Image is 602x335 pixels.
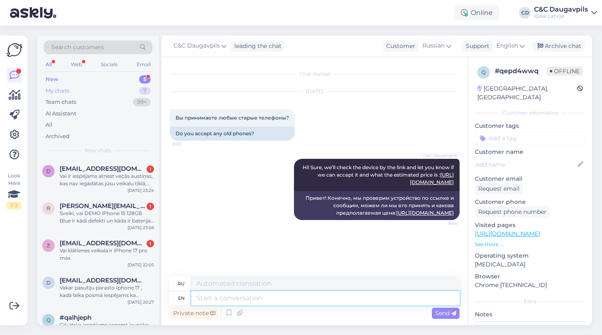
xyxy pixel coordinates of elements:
span: danielvolchok2003@gmail.com [60,277,146,284]
p: See more ... [475,241,585,248]
div: [DATE] 23:06 [128,225,154,231]
span: dasa240203@gmail.com [60,165,146,172]
div: 1 [147,165,154,173]
span: q [482,69,486,75]
p: Customer email [475,175,585,183]
div: All [46,121,53,129]
span: z [47,242,50,249]
div: 1 [147,240,154,247]
a: [URL][DOMAIN_NAME] [475,230,540,237]
div: 1 / 3 [7,202,22,209]
div: Vai klātienes veikala ir iPhone 17 pro max [60,247,154,262]
a: C&C DaugavpilsiDeal Latvija [534,6,597,19]
p: Visited pages [475,221,585,230]
div: ru [178,277,185,291]
span: English [496,41,518,50]
span: d [46,168,51,174]
div: Sveiki, vai DEMO iPhone 15 128GB Blue ir kādi defekti un kāda ir baterijas kapacitāte? [60,210,154,225]
p: Customer tags [475,122,585,130]
div: Look Here [7,172,22,209]
span: Russian [422,41,445,50]
div: New [46,75,58,84]
p: Customer name [475,148,585,156]
img: Askly Logo [7,42,22,58]
div: en [178,291,185,305]
span: 9:03 [172,141,203,147]
div: Online [454,5,499,20]
div: Vakar pasutīju parasto Iphone 17 , kadā laika posmā iespējams ka telefona var but? [60,284,154,299]
span: r [47,205,51,211]
div: leading the chat [231,42,282,50]
span: Offline [547,67,583,76]
span: Send [435,309,456,317]
span: q [46,317,51,323]
div: Do you accept any old phones? [170,127,295,141]
div: Support [462,42,489,50]
div: Request email [475,183,523,194]
div: My chats [46,87,69,95]
div: C&C Daugavpils [534,6,588,13]
p: Notes [475,310,585,319]
div: Extra [475,298,585,305]
div: 7 [139,87,151,95]
span: zitaaiga9@gmail.com [60,239,146,247]
div: CD [519,7,531,19]
div: iDeal Latvija [534,13,588,19]
a: [URL][DOMAIN_NAME] [396,210,454,216]
div: [DATE] 20:27 [128,299,154,305]
input: Add name [475,160,576,169]
span: #qalhjeph [60,314,92,321]
div: [GEOGRAPHIC_DATA], [GEOGRAPHIC_DATA] [477,84,577,102]
span: C&C Daugavpils [173,41,220,50]
span: Hi! Sure, we’ll check the device by the link and let you know if we can accept it and what the es... [303,164,455,185]
span: r.jastrzemskis@gmail.com [60,202,146,210]
span: 9:45 [426,220,457,227]
div: [DATE] [170,88,460,95]
div: 5 [139,75,151,84]
span: Вы принимаете любые старые телефоны? [176,115,289,121]
div: Private note [170,308,219,319]
p: Browser [475,272,585,281]
div: Email [135,59,152,70]
p: Customer phone [475,198,585,206]
div: 99+ [133,98,151,106]
div: Chat started [170,70,460,78]
p: Operating system [475,251,585,260]
div: Request phone number [475,206,550,218]
span: d [46,280,51,286]
span: Search customers [51,43,104,52]
div: AI Assistant [46,110,76,118]
div: Привет! Конечно, мы проверим устройство по ссылке и сообщим, можем ли мы его принять и какова пре... [294,191,460,220]
div: [DATE] 23:24 [128,187,154,194]
div: Archive chat [532,41,585,52]
div: Customer information [475,109,585,117]
input: Add a tag [475,132,585,144]
div: # qepd4wwq [495,66,547,76]
div: Vai ir iespējams atnest vecās austiņas, kas nav iegādātas jūsu veikalu tīklā, un saņemt nelielu a... [60,172,154,187]
span: New chats [85,147,111,154]
div: Customer [383,42,415,50]
div: Socials [99,59,119,70]
div: Archived [46,132,70,141]
p: Chrome [TECHNICAL_ID] [475,281,585,290]
div: Web [69,59,84,70]
div: 1 [147,203,154,210]
span: C&C Daugavpils [423,152,457,158]
div: All [44,59,53,70]
div: Team chats [46,98,76,106]
div: [DATE] 22:05 [128,262,154,268]
p: [MEDICAL_DATA] [475,260,585,269]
